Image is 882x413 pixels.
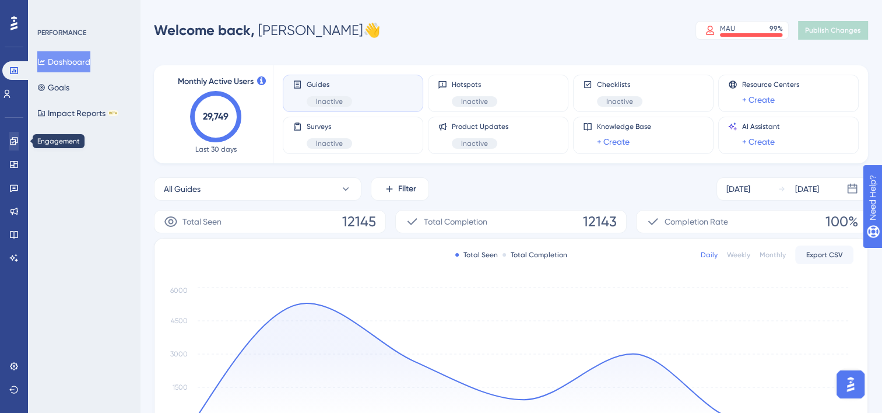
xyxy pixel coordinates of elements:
[37,77,69,98] button: Goals
[606,97,633,106] span: Inactive
[720,24,735,33] div: MAU
[583,212,617,231] span: 12143
[665,215,728,229] span: Completion Rate
[825,212,858,231] span: 100%
[452,80,497,89] span: Hotspots
[398,182,416,196] span: Filter
[597,135,630,149] a: + Create
[108,110,118,116] div: BETA
[37,103,118,124] button: Impact ReportsBETA
[597,122,651,131] span: Knowledge Base
[371,177,429,201] button: Filter
[37,28,86,37] div: PERFORMANCE
[173,383,188,391] tspan: 1500
[203,111,229,122] text: 29,749
[342,212,376,231] span: 12145
[805,26,861,35] span: Publish Changes
[316,139,343,148] span: Inactive
[503,250,567,260] div: Total Completion
[27,3,73,17] span: Need Help?
[178,75,254,89] span: Monthly Active Users
[742,93,775,107] a: + Create
[769,24,783,33] div: 99 %
[154,21,381,40] div: [PERSON_NAME] 👋
[597,80,642,89] span: Checklists
[37,51,90,72] button: Dashboard
[701,250,718,260] div: Daily
[795,182,819,196] div: [DATE]
[795,246,853,264] button: Export CSV
[742,135,775,149] a: + Create
[307,122,352,131] span: Surveys
[798,21,868,40] button: Publish Changes
[195,145,237,154] span: Last 30 days
[307,80,352,89] span: Guides
[316,97,343,106] span: Inactive
[182,215,222,229] span: Total Seen
[170,350,188,358] tspan: 3000
[154,177,361,201] button: All Guides
[461,139,488,148] span: Inactive
[726,182,750,196] div: [DATE]
[833,367,868,402] iframe: UserGuiding AI Assistant Launcher
[806,250,843,260] span: Export CSV
[452,122,508,131] span: Product Updates
[760,250,786,260] div: Monthly
[171,317,188,325] tspan: 4500
[461,97,488,106] span: Inactive
[455,250,498,260] div: Total Seen
[164,182,201,196] span: All Guides
[742,80,799,89] span: Resource Centers
[154,22,255,38] span: Welcome back,
[742,122,780,131] span: AI Assistant
[170,286,188,294] tspan: 6000
[424,215,487,229] span: Total Completion
[727,250,750,260] div: Weekly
